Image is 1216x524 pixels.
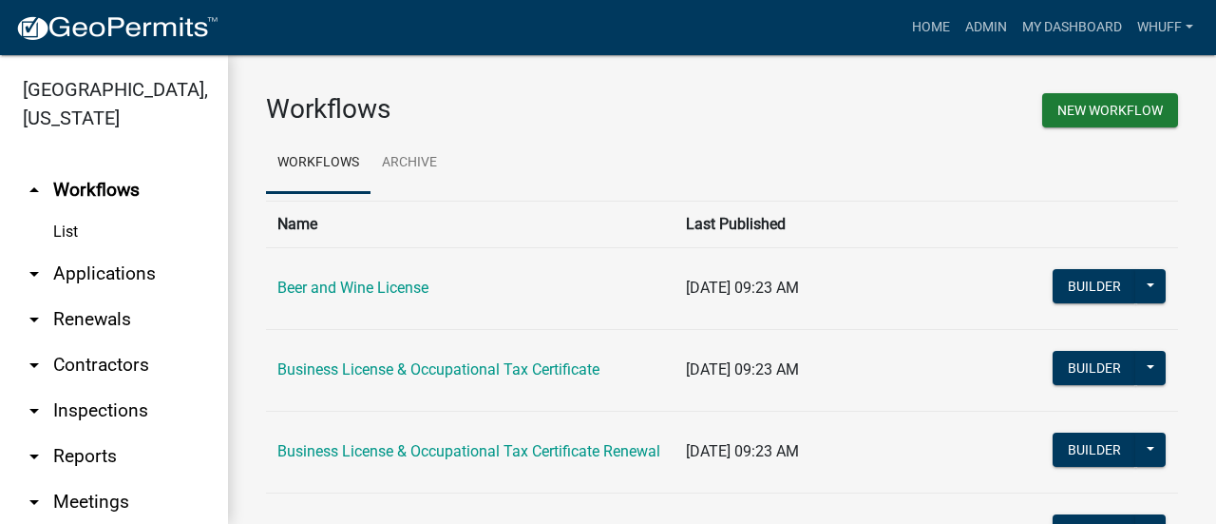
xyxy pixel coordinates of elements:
span: [DATE] 09:23 AM [686,442,799,460]
span: [DATE] 09:23 AM [686,279,799,297]
i: arrow_drop_down [23,445,46,468]
i: arrow_drop_up [23,179,46,202]
th: Last Published [674,201,1039,247]
i: arrow_drop_down [23,399,46,422]
a: Admin [958,10,1015,46]
a: My Dashboard [1015,10,1130,46]
a: Business License & Occupational Tax Certificate Renewal [277,442,660,460]
button: Builder [1053,269,1136,303]
i: arrow_drop_down [23,308,46,331]
a: Home [904,10,958,46]
button: Builder [1053,433,1136,467]
a: whuff [1130,10,1201,46]
th: Name [266,201,674,247]
a: Archive [370,133,448,194]
button: Builder [1053,351,1136,385]
h3: Workflows [266,93,708,126]
button: New Workflow [1042,93,1178,127]
a: Business License & Occupational Tax Certificate [277,360,599,378]
i: arrow_drop_down [23,262,46,285]
a: Beer and Wine License [277,279,428,297]
span: [DATE] 09:23 AM [686,360,799,378]
i: arrow_drop_down [23,491,46,514]
i: arrow_drop_down [23,354,46,377]
a: Workflows [266,133,370,194]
